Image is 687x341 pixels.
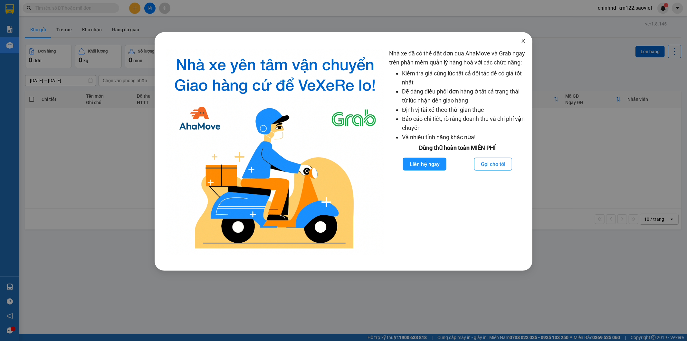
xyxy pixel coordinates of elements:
li: Kiểm tra giá cùng lúc tất cả đối tác để có giá tốt nhất [402,69,526,87]
div: Nhà xe đã có thể đặt đơn qua AhaMove và Grab ngay trên phần mềm quản lý hàng hoá với các chức năng: [389,49,526,255]
span: close [521,38,526,44]
span: Gọi cho tôi [481,160,505,168]
button: Gọi cho tôi [474,158,512,170]
button: Liên hệ ngay [403,158,446,170]
li: Dễ dàng điều phối đơn hàng ở tất cả trạng thái từ lúc nhận đến giao hàng [402,87,526,105]
span: Liên hệ ngay [410,160,440,168]
div: Dùng thử hoàn toàn MIỄN PHÍ [389,143,526,152]
li: Định vị tài xế theo thời gian thực [402,105,526,114]
button: Close [514,32,532,50]
li: Và nhiều tính năng khác nữa! [402,133,526,142]
li: Báo cáo chi tiết, rõ ràng doanh thu và chi phí vận chuyển [402,114,526,133]
img: logo [166,49,384,255]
